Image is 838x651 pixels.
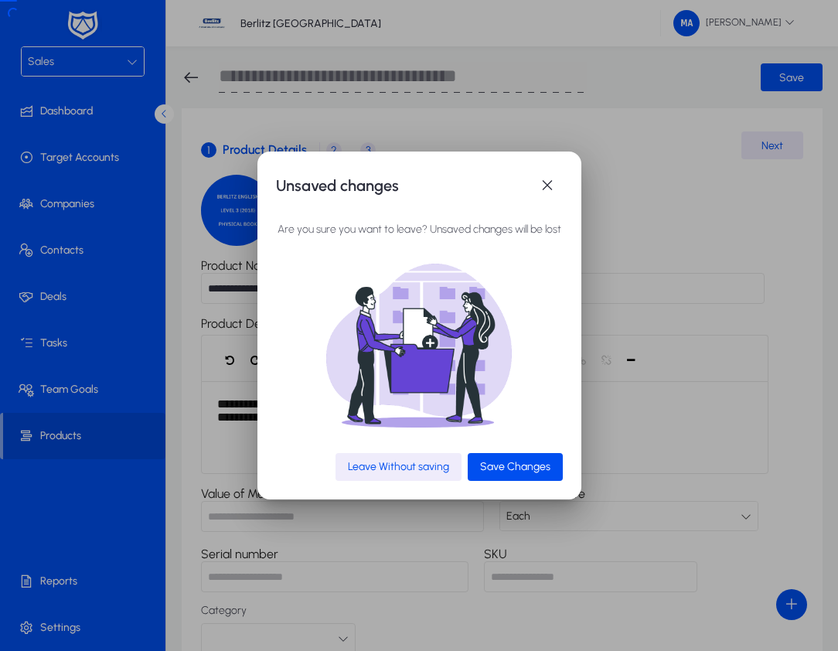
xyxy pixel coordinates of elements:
[278,220,561,239] p: Are you sure you want to leave? Unsaved changes will be lost
[276,173,532,198] h1: Unsaved changes
[480,460,550,473] span: Save Changes
[326,264,512,428] img: unsaved.png
[336,453,462,481] button: Leave Without saving
[348,460,449,473] span: Leave Without saving
[468,453,563,481] button: Save Changes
